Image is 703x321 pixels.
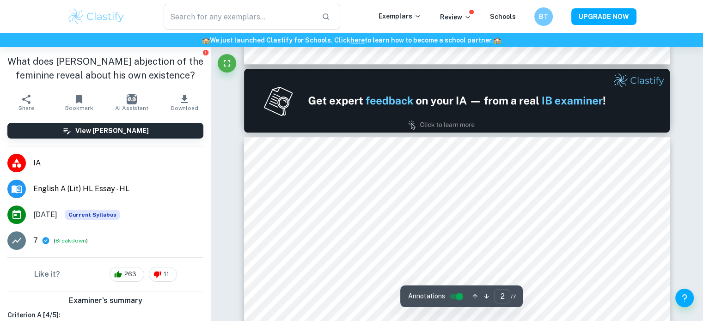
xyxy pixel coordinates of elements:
[7,123,203,139] button: View [PERSON_NAME]
[493,36,501,44] span: 🏫
[7,55,203,82] h1: What does [PERSON_NAME] abjection of the feminine reveal about his own existence?
[18,105,34,111] span: Share
[75,126,149,136] h6: View [PERSON_NAME]
[119,270,141,279] span: 263
[164,4,315,30] input: Search for any exemplars...
[159,270,174,279] span: 11
[7,310,203,320] h6: Criterion A [ 4 / 5 ]:
[408,291,445,301] span: Annotations
[65,105,93,111] span: Bookmark
[34,269,60,280] h6: Like it?
[2,35,701,45] h6: We just launched Clastify for Schools. Click to learn how to become a school partner.
[33,235,38,246] p: 7
[571,8,636,25] button: UPGRADE NOW
[115,105,148,111] span: AI Assistant
[490,13,516,20] a: Schools
[350,36,365,44] a: here
[127,94,137,104] img: AI Assistant
[171,105,198,111] span: Download
[110,267,144,282] div: 263
[33,183,203,194] span: English A (Lit) HL Essay - HL
[218,54,236,73] button: Fullscreen
[67,7,126,26] img: Clastify logo
[202,49,209,56] button: Report issue
[440,12,471,22] p: Review
[158,90,211,115] button: Download
[202,36,210,44] span: 🏫
[538,12,549,22] h6: BT
[105,90,158,115] button: AI Assistant
[55,236,86,245] button: Breakdown
[33,157,203,169] span: IA
[54,236,88,245] span: ( )
[244,69,670,133] img: Ad
[65,210,120,220] div: This exemplar is based on the current syllabus. Feel free to refer to it for inspiration/ideas wh...
[379,11,422,21] p: Exemplars
[675,289,694,307] button: Help and Feedback
[4,295,207,306] h6: Examiner's summary
[510,292,515,301] span: / 7
[53,90,105,115] button: Bookmark
[149,267,177,282] div: 11
[65,210,120,220] span: Current Syllabus
[534,7,553,26] button: BT
[33,209,57,220] span: [DATE]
